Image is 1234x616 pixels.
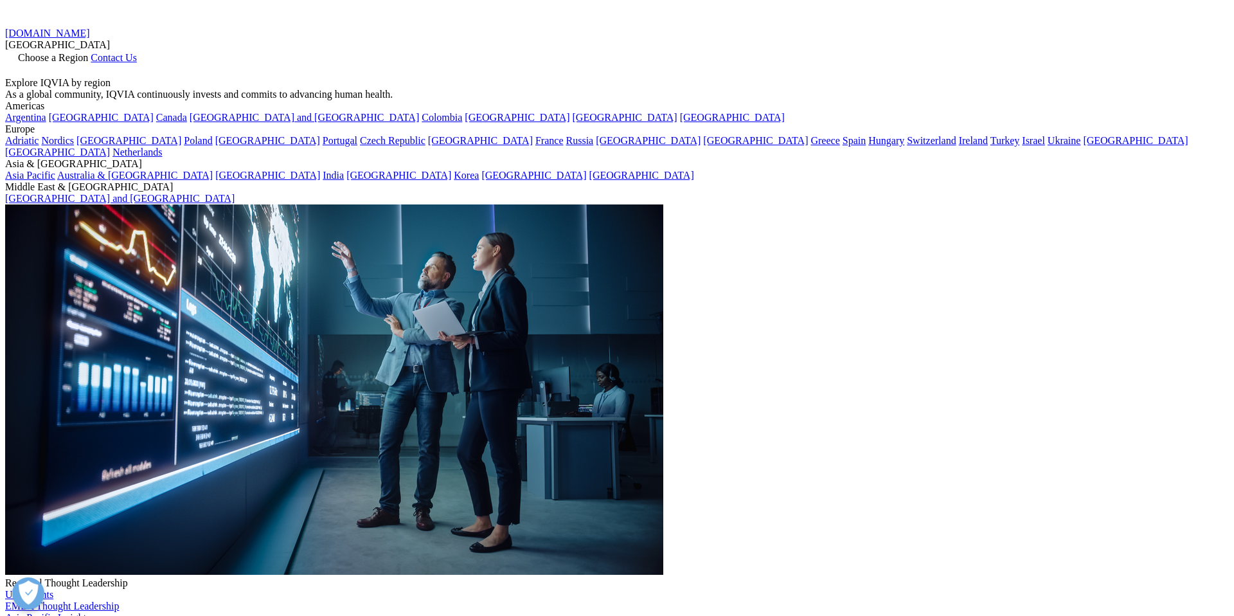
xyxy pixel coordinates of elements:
a: [GEOGRAPHIC_DATA] [346,170,451,181]
a: [GEOGRAPHIC_DATA] [215,135,320,146]
a: Contact Us [91,52,137,63]
a: [GEOGRAPHIC_DATA] [5,147,110,158]
a: [GEOGRAPHIC_DATA] [596,135,701,146]
div: Regional Thought Leadership [5,577,1229,589]
a: [GEOGRAPHIC_DATA] and [GEOGRAPHIC_DATA] [190,112,419,123]
img: 2093_analyzing-data-using-big-screen-display-and-laptop.png [5,204,663,575]
a: [GEOGRAPHIC_DATA] [215,170,320,181]
a: [GEOGRAPHIC_DATA] [465,112,569,123]
a: Hungary [868,135,904,146]
a: Asia Pacific [5,170,55,181]
a: [GEOGRAPHIC_DATA] and [GEOGRAPHIC_DATA] [5,193,235,204]
a: Australia & [GEOGRAPHIC_DATA] [57,170,213,181]
a: Nordics [41,135,74,146]
a: Korea [454,170,479,181]
a: Turkey [990,135,1020,146]
a: France [535,135,564,146]
a: [GEOGRAPHIC_DATA] [589,170,694,181]
a: Greece [810,135,839,146]
a: [DOMAIN_NAME] [5,28,90,39]
div: As a global community, IQVIA continuously invests and commits to advancing human health. [5,89,1229,100]
div: Americas [5,100,1229,112]
a: Adriatic [5,135,39,146]
a: Czech Republic [360,135,425,146]
a: Colombia [422,112,462,123]
a: Poland [184,135,212,146]
a: [GEOGRAPHIC_DATA] [76,135,181,146]
div: Middle East & [GEOGRAPHIC_DATA] [5,181,1229,193]
div: Asia & [GEOGRAPHIC_DATA] [5,158,1229,170]
span: Choose a Region [18,52,88,63]
a: EMEA Thought Leadership [5,601,119,611]
a: Russia [566,135,594,146]
a: [GEOGRAPHIC_DATA] [680,112,785,123]
a: Israel [1022,135,1045,146]
div: Explore IQVIA by region [5,77,1229,89]
a: [GEOGRAPHIC_DATA] [1083,135,1188,146]
a: Spain [843,135,866,146]
a: US Insights [5,589,53,600]
button: Open Preferences [12,577,44,610]
div: Europe [5,123,1229,135]
a: Netherlands [112,147,162,158]
a: [GEOGRAPHIC_DATA] [49,112,154,123]
a: Switzerland [907,135,956,146]
a: [GEOGRAPHIC_DATA] [573,112,677,123]
a: [GEOGRAPHIC_DATA] [428,135,533,146]
a: Ukraine [1048,135,1081,146]
a: Argentina [5,112,46,123]
div: [GEOGRAPHIC_DATA] [5,39,1229,51]
a: [GEOGRAPHIC_DATA] [703,135,808,146]
a: [GEOGRAPHIC_DATA] [481,170,586,181]
a: Ireland [959,135,988,146]
a: Portugal [323,135,357,146]
a: Canada [156,112,187,123]
a: India [323,170,344,181]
